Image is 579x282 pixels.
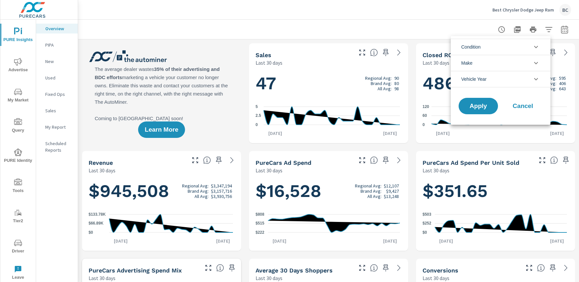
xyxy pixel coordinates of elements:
button: Cancel [503,98,543,114]
span: Condition [461,39,481,55]
span: Make [461,55,472,71]
button: Apply [459,98,498,114]
span: Vehicle Year [461,71,486,87]
ul: filter options [451,36,550,90]
span: Cancel [510,103,536,109]
span: Apply [465,103,491,109]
